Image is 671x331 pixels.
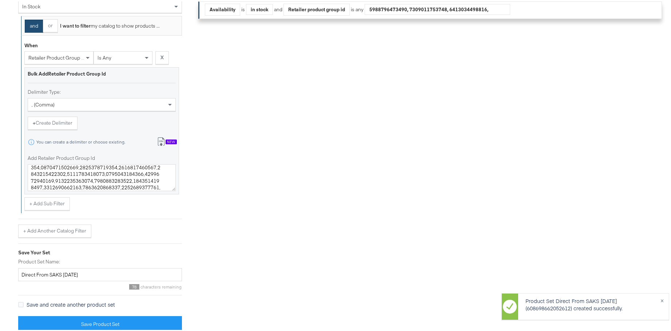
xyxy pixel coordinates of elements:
[205,3,240,14] div: Availability
[655,292,669,305] button: ×
[350,5,365,12] div: is any
[274,2,510,14] div: and
[155,50,169,63] button: X
[240,5,246,12] div: is
[129,283,139,288] span: 78
[28,53,86,60] span: retailer product group id
[18,248,182,255] div: Save Your Set
[24,196,70,209] button: + Add Sub Filter
[525,296,660,310] p: Product Set Direct From SAKS [DATE] (608698662052612) created successfully.
[246,3,273,13] div: in stock
[25,18,43,31] button: and
[43,18,58,31] button: or
[28,163,176,190] textarea: 5609970416710,7062431634533,0681861122332,4252593161363,4605838952595,0407481622996,0934045380725...
[28,87,176,94] label: Delimiter Type:
[60,21,91,28] strong: I want to filter
[160,53,164,60] strong: X
[18,257,182,264] label: Product Set Name:
[32,100,55,106] span: , (comma)
[365,3,510,13] div: 5988796473490, 7309011753748, 6413034498816, 4801824867875, 7354560058776, 9061797590600, 5942071...
[33,118,36,125] strong: +
[28,69,176,76] div: Bulk Add Retailer Product Group Id
[28,153,176,160] label: Add Retailer Product Group Id
[166,138,177,143] div: New
[660,294,664,303] span: ×
[98,53,111,60] span: is any
[22,2,40,8] span: in stock
[18,283,182,288] div: characters remaining
[18,267,182,280] input: Give your set a descriptive name
[152,134,182,148] button: New
[18,223,91,236] button: + Add Another Catalog Filter
[24,41,38,48] div: When
[27,299,115,307] span: Save and create another product set
[36,138,126,143] div: You can create a delimiter or choose existing.
[58,21,160,28] div: my catalog to show products ...
[284,3,349,14] div: Retailer product group id
[28,115,78,128] button: +Create Delimiter
[18,315,182,331] button: Save Product Set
